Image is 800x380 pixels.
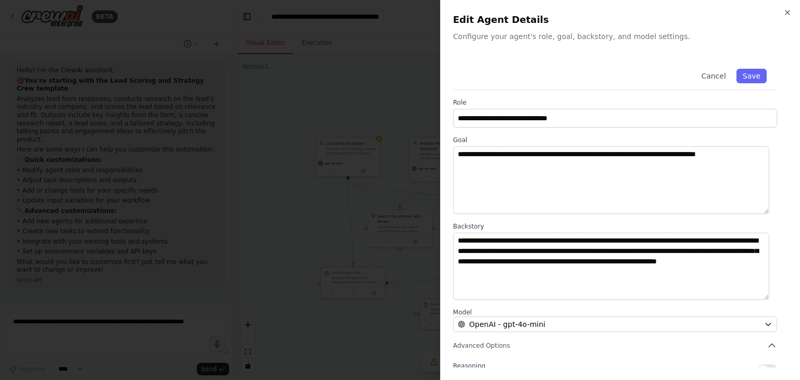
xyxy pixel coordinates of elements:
p: Configure your agent's role, goal, backstory, and model settings. [453,31,787,42]
label: Backstory [453,222,777,231]
button: Advanced Options [453,340,777,351]
label: Goal [453,136,777,144]
h2: Edit Agent Details [453,12,787,27]
button: Save [736,69,767,83]
button: OpenAI - gpt-4o-mini [453,316,777,332]
span: OpenAI - gpt-4o-mini [469,319,545,330]
span: Reasoning [453,362,485,370]
label: Model [453,308,777,316]
label: Role [453,98,777,107]
span: Advanced Options [453,341,510,350]
button: Cancel [695,69,732,83]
